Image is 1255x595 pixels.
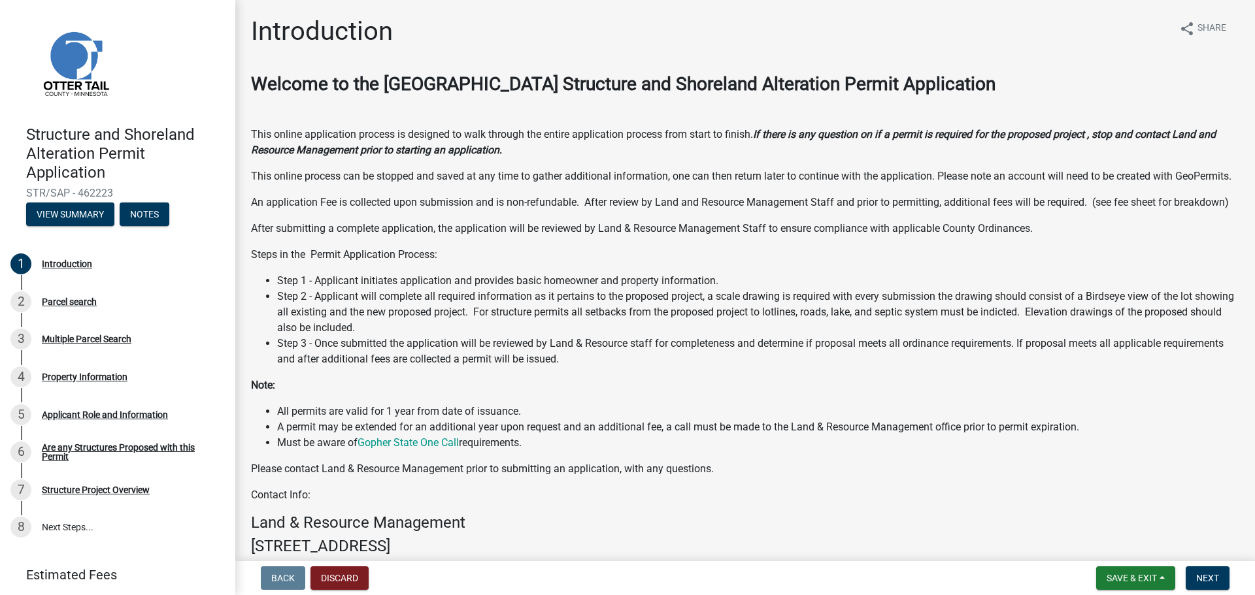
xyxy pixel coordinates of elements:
div: 8 [10,517,31,538]
span: Back [271,573,295,583]
h1: Introduction [251,16,393,47]
p: An application Fee is collected upon submission and is non-refundable. After review by Land and R... [251,195,1239,210]
div: 4 [10,366,31,387]
button: Notes [120,202,169,226]
p: Steps in the Permit Application Process: [251,247,1239,263]
strong: If there is any question on if a permit is required for the proposed project , stop and contact L... [251,128,1216,156]
div: 6 [10,442,31,462]
h4: [STREET_ADDRESS] [251,537,1239,556]
div: Parcel search [42,297,97,306]
div: Applicant Role and Information [42,410,168,419]
div: 7 [10,479,31,500]
span: Share [1197,21,1226,37]
div: Structure Project Overview [42,485,150,494]
button: Next [1186,566,1230,590]
p: Contact Info: [251,487,1239,503]
li: Step 1 - Applicant initiates application and provides basic homeowner and property information. [277,273,1239,289]
wm-modal-confirm: Summary [26,210,114,221]
button: shareShare [1169,16,1237,41]
p: This online application process is designed to walk through the entire application process from s... [251,127,1239,158]
wm-modal-confirm: Notes [120,210,169,221]
i: share [1179,21,1195,37]
div: Multiple Parcel Search [42,334,131,344]
span: STR/SAP - 462223 [26,187,209,199]
h4: Structure and Shoreland Alteration Permit Application [26,125,225,182]
div: Introduction [42,259,92,268]
button: Save & Exit [1096,566,1175,590]
span: Save & Exit [1107,573,1157,583]
button: Discard [310,566,369,590]
p: After submitting a complete application, the application will be reviewed by Land & Resource Mana... [251,221,1239,236]
div: 5 [10,404,31,425]
div: 1 [10,253,31,274]
div: 2 [10,291,31,312]
p: Please contact Land & Resource Management prior to submitting an application, with any questions. [251,461,1239,477]
a: Gopher State One Call [358,436,459,449]
button: Back [261,566,305,590]
li: All permits are valid for 1 year from date of issuance. [277,404,1239,419]
li: A permit may be extended for an additional year upon request and an additional fee, a call must b... [277,419,1239,435]
li: Step 2 - Applicant will complete all required information as it pertains to the proposed project,... [277,289,1239,336]
strong: Note: [251,379,275,391]
img: Otter Tail County, Minnesota [26,14,124,112]
div: Property Information [42,372,127,381]
span: Next [1196,573,1219,583]
li: Must be aware of requirements. [277,435,1239,451]
p: This online process can be stopped and saved at any time to gather additional information, one ca... [251,169,1239,184]
a: Estimated Fees [10,562,214,588]
button: View Summary [26,202,114,226]
strong: Welcome to the [GEOGRAPHIC_DATA] Structure and Shoreland Alteration Permit Application [251,73,996,95]
div: 3 [10,329,31,349]
h4: Land & Resource Management [251,513,1239,532]
div: Are any Structures Proposed with this Permit [42,443,214,461]
li: Step 3 - Once submitted the application will be reviewed by Land & Resource staff for completenes... [277,336,1239,367]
